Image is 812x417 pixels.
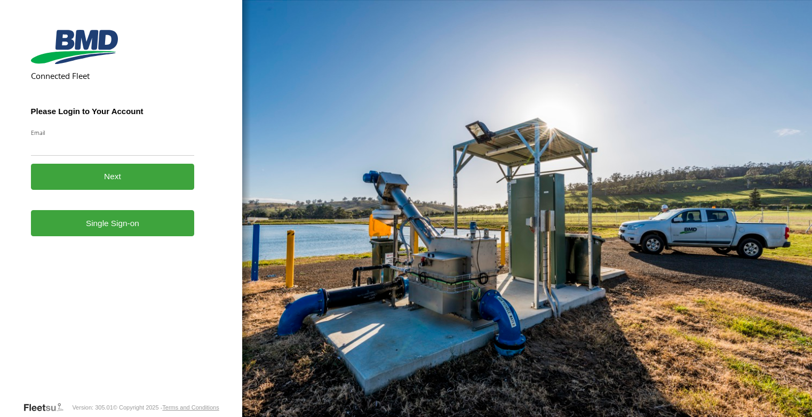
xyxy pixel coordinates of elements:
[72,404,113,411] div: Version: 305.01
[31,129,195,137] label: Email
[31,164,195,190] button: Next
[31,70,195,81] h2: Connected Fleet
[162,404,219,411] a: Terms and Conditions
[113,404,219,411] div: © Copyright 2025 -
[31,210,195,236] a: Single Sign-on
[31,107,195,116] h3: Please Login to Your Account
[31,30,118,64] img: BMD
[23,402,72,413] a: Visit our Website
